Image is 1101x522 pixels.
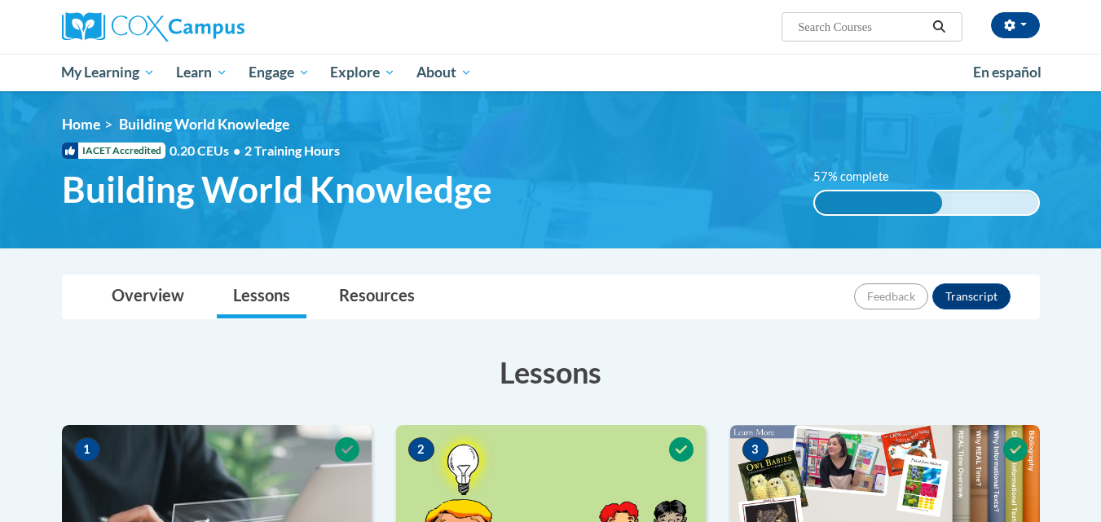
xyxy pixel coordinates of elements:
[74,437,100,462] span: 1
[991,12,1040,38] button: Account Settings
[95,275,200,318] a: Overview
[170,142,244,160] span: 0.20 CEUs
[927,17,951,37] button: Search
[119,116,289,133] span: Building World Knowledge
[330,63,395,82] span: Explore
[62,12,244,42] img: Cox Campus
[813,168,907,186] label: 57% complete
[973,64,1042,81] span: En español
[165,54,238,91] a: Learn
[249,63,310,82] span: Engage
[796,17,927,37] input: Search Courses
[319,54,406,91] a: Explore
[61,63,155,82] span: My Learning
[62,12,372,42] a: Cox Campus
[176,63,227,82] span: Learn
[932,283,1011,309] button: Transcript
[62,168,492,211] span: Building World Knowledge
[815,191,942,214] div: 57% complete
[962,55,1052,90] a: En español
[416,63,472,82] span: About
[62,116,100,133] a: Home
[238,54,320,91] a: Engage
[217,275,306,318] a: Lessons
[854,283,928,309] button: Feedback
[408,437,434,462] span: 2
[742,437,768,462] span: 3
[406,54,482,91] a: About
[62,143,165,159] span: IACET Accredited
[244,143,340,158] span: 2 Training Hours
[51,54,166,91] a: My Learning
[62,352,1040,393] h3: Lessons
[37,54,1064,91] div: Main menu
[233,143,240,158] span: •
[323,275,431,318] a: Resources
